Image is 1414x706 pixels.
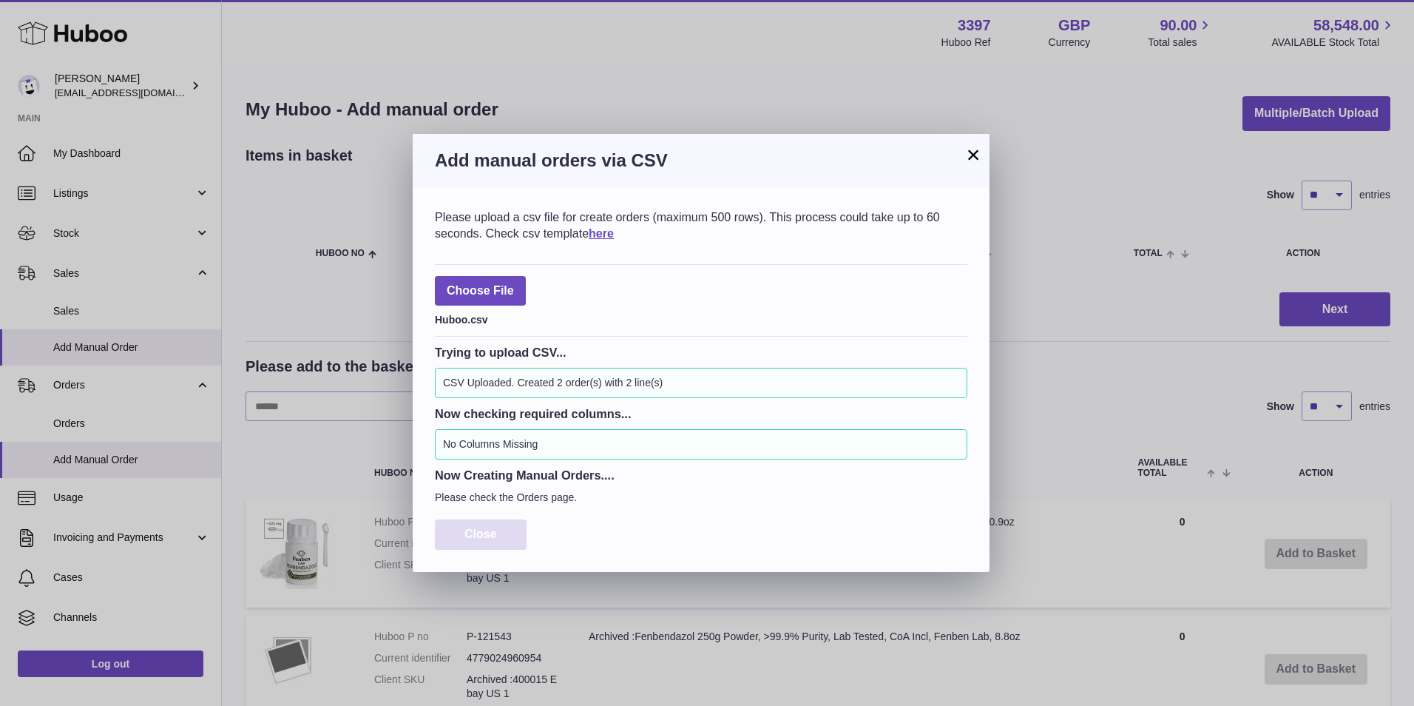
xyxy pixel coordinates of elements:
h3: Now Creating Manual Orders.... [435,467,967,483]
div: No Columns Missing [435,429,967,460]
span: Close [464,528,497,540]
a: here [589,227,614,240]
button: Close [435,520,527,550]
span: Choose File [435,276,526,306]
div: Please upload a csv file for create orders (maximum 500 rows). This process could take up to 60 s... [435,209,967,241]
h3: Add manual orders via CSV [435,149,967,172]
button: × [964,146,982,164]
p: Please check the Orders page. [435,491,967,505]
div: Huboo.csv [435,309,967,327]
h3: Now checking required columns... [435,406,967,422]
div: CSV Uploaded. Created 2 order(s) with 2 line(s) [435,368,967,398]
h3: Trying to upload CSV... [435,344,967,360]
